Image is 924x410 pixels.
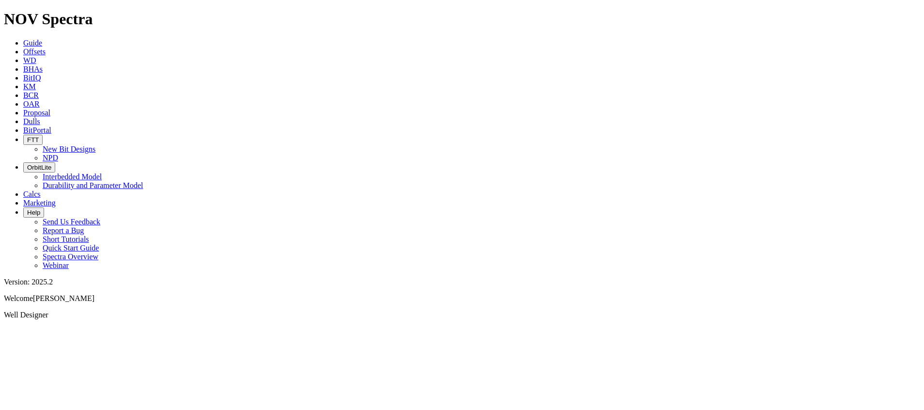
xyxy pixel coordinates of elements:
a: BHAs [23,65,43,73]
a: Offsets [23,47,46,56]
a: Durability and Parameter Model [43,181,143,189]
a: Report a Bug [43,226,84,235]
a: Short Tutorials [43,235,89,243]
h1: NOV Spectra [4,10,920,28]
span: [PERSON_NAME] [33,294,94,302]
a: Spectra Overview [43,252,98,261]
p: Welcome [4,294,920,303]
a: Quick Start Guide [43,244,99,252]
a: BCR [23,91,39,99]
div: Version: 2025.2 [4,278,920,286]
a: KM [23,82,36,91]
button: Help [23,207,44,218]
a: BitPortal [23,126,51,134]
div: Well Designer [4,311,920,319]
a: Guide [23,39,42,47]
a: New Bit Designs [43,145,95,153]
a: Calcs [23,190,41,198]
a: WD [23,56,36,64]
a: OAR [23,100,40,108]
a: Interbedded Model [43,173,102,181]
a: BitIQ [23,74,41,82]
a: Webinar [43,261,69,269]
a: Proposal [23,109,50,117]
span: OrbitLite [27,164,51,171]
a: NPD [43,154,58,162]
a: Dulls [23,117,40,126]
button: FTT [23,135,43,145]
button: OrbitLite [23,162,55,173]
a: Send Us Feedback [43,218,100,226]
span: FTT [27,136,39,143]
a: Marketing [23,199,56,207]
span: Help [27,209,40,216]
